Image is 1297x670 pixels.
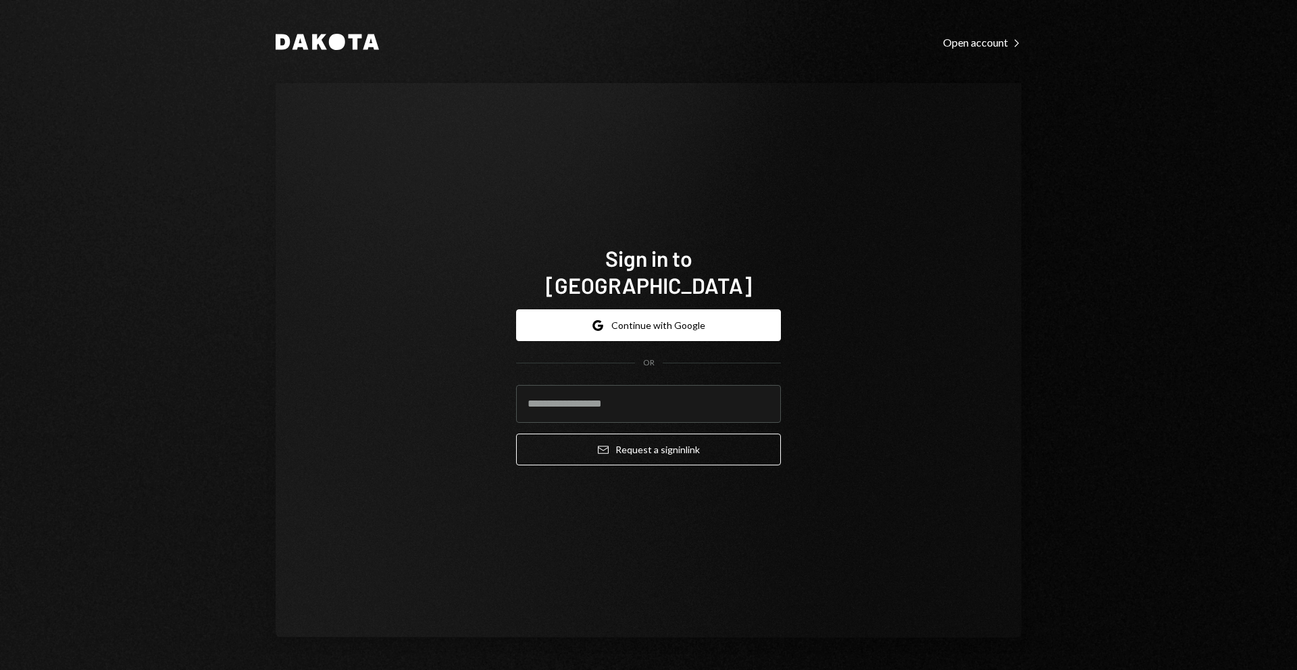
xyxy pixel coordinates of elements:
h1: Sign in to [GEOGRAPHIC_DATA] [516,244,781,299]
a: Open account [943,34,1021,49]
button: Request a signinlink [516,434,781,465]
div: Open account [943,36,1021,49]
button: Continue with Google [516,309,781,341]
div: OR [643,357,655,369]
